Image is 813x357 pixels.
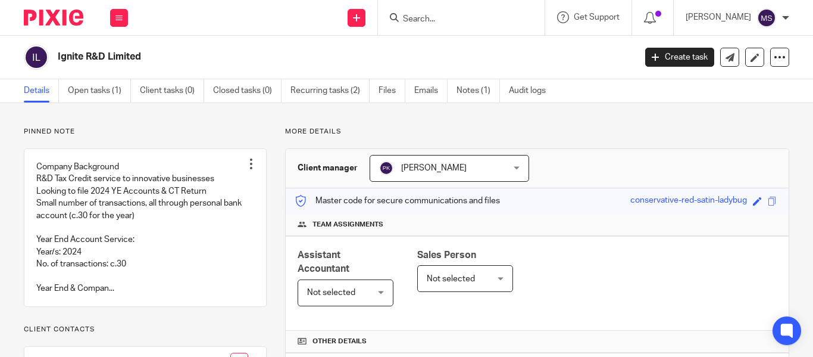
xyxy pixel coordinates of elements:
[307,288,355,297] span: Not selected
[24,10,83,26] img: Pixie
[24,325,267,334] p: Client contacts
[379,79,405,103] a: Files
[24,79,59,103] a: Details
[298,162,358,174] h3: Client manager
[295,195,500,207] p: Master code for secure communications and files
[427,275,475,283] span: Not selected
[68,79,131,103] a: Open tasks (1)
[574,13,620,21] span: Get Support
[312,220,383,229] span: Team assignments
[213,79,282,103] a: Closed tasks (0)
[379,161,393,175] img: svg%3E
[630,194,747,208] div: conservative-red-satin-ladybug
[402,14,509,25] input: Search
[285,127,789,136] p: More details
[298,250,349,274] span: Assistant Accountant
[290,79,370,103] a: Recurring tasks (2)
[401,164,467,172] span: [PERSON_NAME]
[645,48,714,67] a: Create task
[417,250,476,260] span: Sales Person
[312,337,367,346] span: Other details
[58,51,514,63] h2: Ignite R&D Limited
[757,8,776,27] img: svg%3E
[414,79,448,103] a: Emails
[24,127,267,136] p: Pinned note
[686,11,751,23] p: [PERSON_NAME]
[509,79,555,103] a: Audit logs
[24,45,49,70] img: svg%3E
[140,79,204,103] a: Client tasks (0)
[456,79,500,103] a: Notes (1)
